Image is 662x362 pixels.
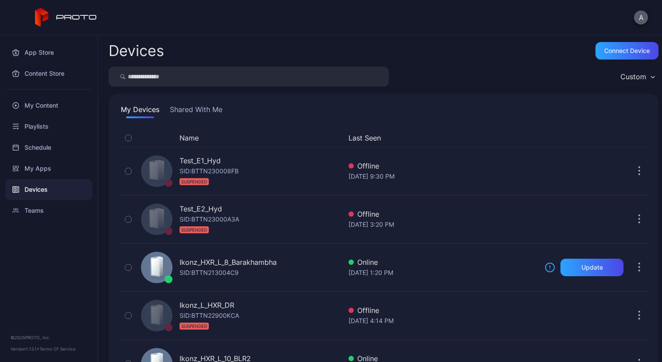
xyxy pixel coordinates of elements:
div: SID: BTTN22900KCA [180,310,239,331]
a: Content Store [5,63,92,84]
div: Update Device [541,133,620,143]
a: My Apps [5,158,92,179]
a: Teams [5,200,92,221]
div: Ikonz_L_HXR_DR [180,300,234,310]
button: A [634,11,648,25]
button: Custom [616,67,658,87]
div: Test_E1_Hyd [180,155,221,166]
button: Update [560,259,623,276]
div: © 2025 PROTO, Inc. [11,334,87,341]
div: Test_E2_Hyd [180,204,222,214]
a: Devices [5,179,92,200]
a: Terms Of Service [39,346,76,351]
div: Update [581,264,603,271]
div: SUSPENDED [180,178,209,185]
div: [DATE] 4:14 PM [349,316,538,326]
div: SUSPENDED [180,323,209,330]
div: SID: BTTN230008FB [180,166,239,187]
div: Offline [349,305,538,316]
div: Connect device [604,47,650,54]
button: Last Seen [349,133,534,143]
a: My Content [5,95,92,116]
div: Custom [620,72,646,81]
a: Schedule [5,137,92,158]
div: [DATE] 3:20 PM [349,219,538,230]
button: Name [180,133,199,143]
div: Offline [349,161,538,171]
a: Playlists [5,116,92,137]
div: SID: BTTN213004C9 [180,267,239,278]
span: Version 1.13.1 • [11,346,39,351]
div: Options [630,133,648,143]
div: SUSPENDED [180,226,209,233]
button: Shared With Me [168,104,224,118]
button: Connect device [595,42,658,60]
h2: Devices [109,43,164,59]
button: My Devices [119,104,161,118]
div: Ikonz_HXR_L_8_Barakhambha [180,257,277,267]
div: [DATE] 9:30 PM [349,171,538,182]
a: App Store [5,42,92,63]
div: SID: BTTN23000A3A [180,214,239,235]
div: Online [349,257,538,267]
div: [DATE] 1:20 PM [349,267,538,278]
div: Offline [349,209,538,219]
